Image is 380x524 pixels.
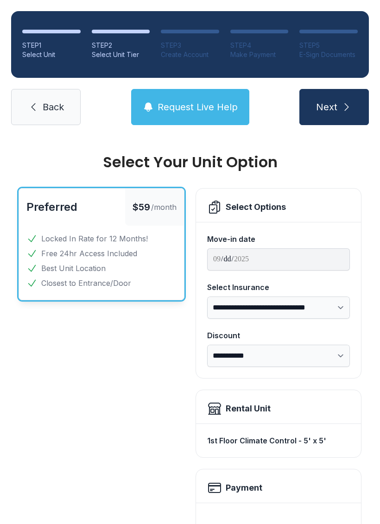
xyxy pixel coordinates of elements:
[22,41,81,50] div: STEP 1
[41,248,137,259] span: Free 24hr Access Included
[161,41,219,50] div: STEP 3
[230,41,289,50] div: STEP 4
[22,50,81,59] div: Select Unit
[26,200,77,215] button: Preferred
[151,202,177,213] span: /month
[19,155,361,170] div: Select Your Unit Option
[226,481,262,494] h2: Payment
[226,402,271,415] div: Rental Unit
[230,50,289,59] div: Make Payment
[299,41,358,50] div: STEP 5
[207,297,350,319] select: Select Insurance
[299,50,358,59] div: E-Sign Documents
[133,201,150,214] span: $59
[316,101,337,114] span: Next
[26,200,77,214] span: Preferred
[207,248,350,271] input: Move-in date
[207,330,350,341] div: Discount
[92,41,150,50] div: STEP 2
[161,50,219,59] div: Create Account
[43,101,64,114] span: Back
[207,282,350,293] div: Select Insurance
[158,101,238,114] span: Request Live Help
[226,201,286,214] div: Select Options
[41,263,106,274] span: Best Unit Location
[207,345,350,367] select: Discount
[41,233,148,244] span: Locked In Rate for 12 Months!
[92,50,150,59] div: Select Unit Tier
[207,234,350,245] div: Move-in date
[207,431,350,450] div: 1st Floor Climate Control - 5' x 5'
[41,278,131,289] span: Closest to Entrance/Door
